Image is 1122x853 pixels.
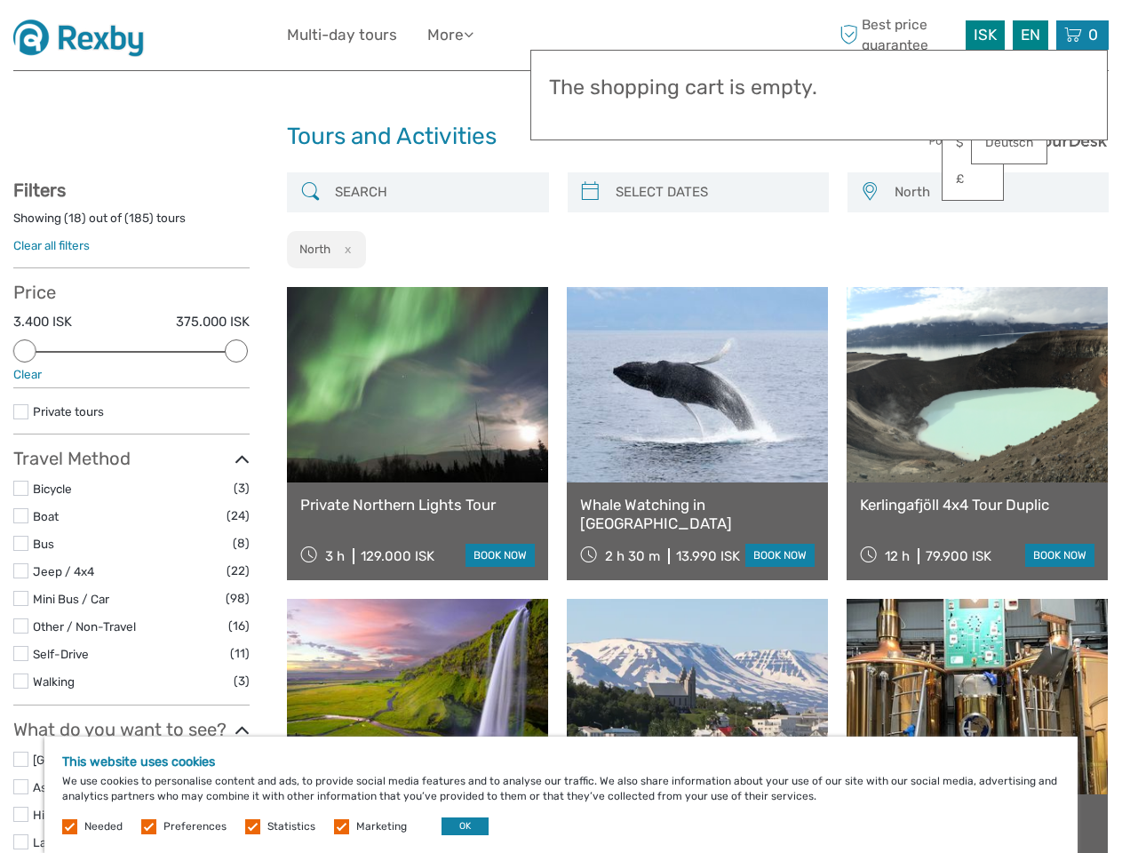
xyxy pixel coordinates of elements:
[835,15,961,54] span: Best price guarantee
[33,674,75,689] a: Walking
[44,737,1078,853] div: We use cookies to personalise content and ads, to provide social media features and to analyse ou...
[25,31,201,45] p: We're away right now. Please check back later!
[325,548,345,564] span: 3 h
[62,754,1060,769] h5: This website uses cookies
[204,28,226,49] button: Open LiveChat chat widget
[745,544,815,567] a: book now
[227,561,250,581] span: (22)
[33,482,72,496] a: Bicycle
[442,817,489,835] button: OK
[13,313,72,331] label: 3.400 ISK
[13,13,156,57] img: 1430-dd05a757-d8ed-48de-a814-6052a4ad6914_logo_small.jpg
[13,448,250,469] h3: Travel Method
[887,178,1100,207] button: North
[33,619,136,634] a: Other / Non-Travel
[233,533,250,554] span: (8)
[33,564,94,578] a: Jeep / 4x4
[605,548,660,564] span: 2 h 30 m
[860,496,1094,514] a: Kerlingafjöll 4x4 Tour Duplic
[333,240,357,259] button: x
[68,210,82,227] label: 18
[328,177,539,208] input: SEARCH
[13,719,250,740] h3: What do you want to see?
[972,127,1046,159] a: Deutsch
[885,548,910,564] span: 12 h
[427,22,473,48] a: More
[1025,544,1094,567] a: book now
[33,780,62,794] a: Askja
[361,548,434,564] div: 129.000 ISK
[356,819,407,834] label: Marketing
[129,210,149,227] label: 185
[928,130,1109,152] img: PurchaseViaTourDesk.png
[228,616,250,636] span: (16)
[176,313,250,331] label: 375.000 ISK
[267,819,315,834] label: Statistics
[163,819,227,834] label: Preferences
[943,127,1003,159] a: $
[609,177,820,208] input: SELECT DATES
[974,26,997,44] span: ISK
[226,588,250,609] span: (98)
[676,548,740,564] div: 13.990 ISK
[13,282,250,303] h3: Price
[33,537,54,551] a: Bus
[466,544,535,567] a: book now
[549,76,1089,100] h3: The shopping cart is empty.
[234,478,250,498] span: (3)
[13,179,66,201] strong: Filters
[300,496,535,514] a: Private Northern Lights Tour
[234,671,250,691] span: (3)
[13,210,250,237] div: Showing ( ) out of ( ) tours
[926,548,991,564] div: 79.900 ISK
[580,496,815,532] a: Whale Watching in [GEOGRAPHIC_DATA]
[13,366,250,383] div: Clear
[33,647,89,661] a: Self-Drive
[33,835,102,849] a: Lake Mývatn
[33,509,59,523] a: Boat
[33,592,109,606] a: Mini Bus / Car
[33,753,154,767] a: [GEOGRAPHIC_DATA]
[13,238,90,252] a: Clear all filters
[227,506,250,526] span: (24)
[33,808,88,822] a: Highlands
[230,643,250,664] span: (11)
[299,242,330,256] h2: North
[1013,20,1048,50] div: EN
[287,22,397,48] a: Multi-day tours
[287,123,835,151] h1: Tours and Activities
[33,404,104,419] a: Private tours
[1086,26,1101,44] span: 0
[84,819,123,834] label: Needed
[943,163,1003,195] a: £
